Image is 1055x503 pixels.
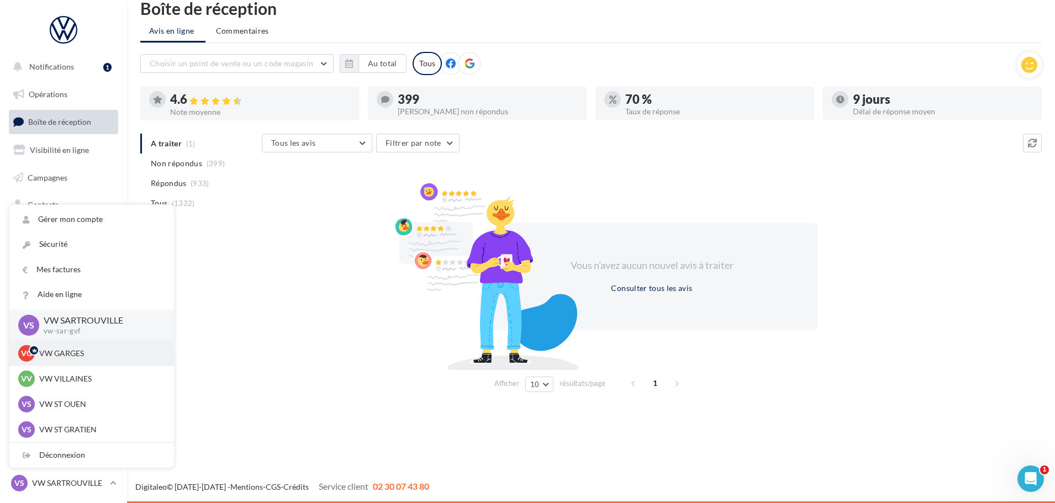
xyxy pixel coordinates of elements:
span: Choisir un point de vente ou un code magasin [150,59,313,68]
div: 1 [103,63,112,72]
a: Boîte de réception [7,110,120,134]
p: VW VILLAINES [39,373,161,384]
button: Notifications 1 [7,55,116,78]
span: VS [22,399,31,410]
span: VS [22,424,31,435]
a: Médiathèque [7,221,120,244]
span: Tous [151,198,167,209]
span: Campagnes [28,172,67,182]
a: CGS [266,482,281,491]
a: Campagnes DataOnDemand [7,313,120,345]
span: résultats/page [560,378,605,389]
p: VW SARTROUVILLE [44,314,156,327]
p: vw-sar-gvf [44,326,156,336]
button: Tous les avis [262,134,372,152]
span: VV [21,373,32,384]
div: Tous [413,52,442,75]
span: Tous les avis [271,138,316,147]
span: Notifications [29,62,74,71]
div: 70 % [625,93,805,105]
span: © [DATE]-[DATE] - - - [135,482,429,491]
span: Afficher [494,378,519,389]
span: (399) [207,159,225,168]
button: Filtrer par note [376,134,460,152]
a: VS VW SARTROUVILLE [9,473,118,494]
span: 1 [646,374,664,392]
button: Consulter tous les avis [606,282,697,295]
span: VS [23,319,34,331]
div: Vous n'avez aucun nouvel avis à traiter [557,258,747,273]
button: Au total [340,54,407,73]
span: VS [14,478,24,489]
span: (1332) [172,199,195,208]
div: Note moyenne [170,108,350,116]
p: VW GARGES [39,348,161,359]
a: Sécurité [9,232,174,257]
span: Commentaires [216,25,269,36]
p: VW ST GRATIEN [39,424,161,435]
a: Gérer mon compte [9,207,174,232]
a: Digitaleo [135,482,167,491]
a: Mes factures [9,257,174,282]
a: Contacts [7,193,120,216]
span: Opérations [29,89,67,99]
a: Mentions [230,482,263,491]
div: 399 [398,93,578,105]
div: Taux de réponse [625,108,805,115]
span: 10 [530,380,540,389]
a: Calendrier [7,248,120,272]
button: 10 [525,377,553,392]
a: PLV et print personnalisable [7,276,120,308]
div: 4.6 [170,93,350,106]
span: VG [21,348,32,359]
p: VW SARTROUVILLE [32,478,106,489]
a: Campagnes [7,166,120,189]
p: VW ST OUEN [39,399,161,410]
div: Déconnexion [9,443,174,468]
div: [PERSON_NAME] non répondus [398,108,578,115]
span: 1 [1040,465,1049,474]
a: Crédits [283,482,309,491]
button: Au total [358,54,407,73]
span: Service client [319,481,368,491]
div: 9 jours [853,93,1033,105]
div: Délai de réponse moyen [853,108,1033,115]
button: Choisir un point de vente ou un code magasin [140,54,334,73]
span: Boîte de réception [28,117,91,126]
a: Aide en ligne [9,282,174,307]
span: (933) [191,179,209,188]
a: Opérations [7,83,120,106]
span: Contacts [28,200,59,209]
iframe: Intercom live chat [1017,465,1044,492]
span: 02 30 07 43 80 [373,481,429,491]
a: Visibilité en ligne [7,139,120,162]
span: Visibilité en ligne [30,145,89,155]
span: Non répondus [151,158,202,169]
span: Répondus [151,178,187,189]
